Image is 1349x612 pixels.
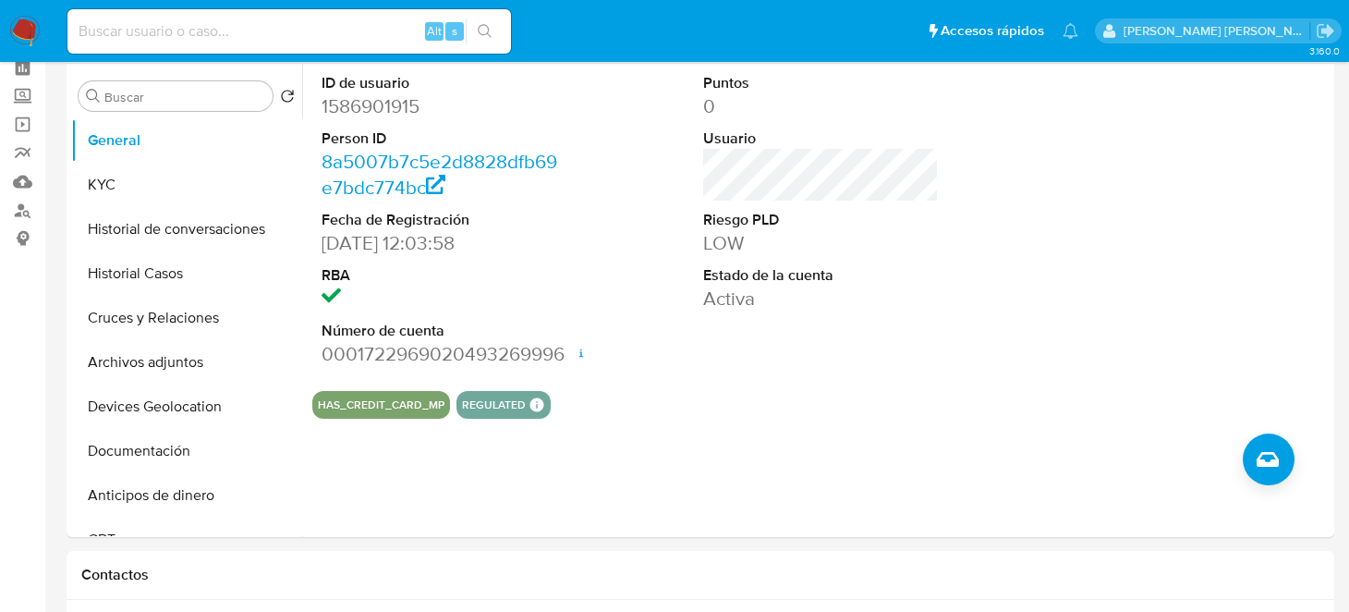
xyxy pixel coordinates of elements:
dd: LOW [703,230,939,256]
button: Cruces y Relaciones [71,296,302,340]
h1: Contactos [81,566,1319,584]
input: Buscar usuario o caso... [67,19,511,43]
dt: Estado de la cuenta [703,265,939,286]
span: s [452,22,457,40]
span: Alt [427,22,442,40]
dt: Usuario [703,129,939,149]
button: Anticipos de dinero [71,473,302,518]
dd: [DATE] 12:03:58 [322,230,557,256]
button: Devices Geolocation [71,385,302,429]
dd: 0001722969020493269996 [322,341,557,367]
button: General [71,118,302,163]
button: Historial de conversaciones [71,207,302,251]
span: 3.160.0 [1309,43,1340,58]
dt: Fecha de Registración [322,210,557,230]
p: brenda.morenoreyes@mercadolibre.com.mx [1124,22,1310,40]
button: Archivos adjuntos [71,340,302,385]
dt: Riesgo PLD [703,210,939,230]
button: CBT [71,518,302,562]
a: Notificaciones [1063,23,1078,39]
dt: RBA [322,265,557,286]
dd: 1586901915 [322,93,557,119]
dd: Activa [703,286,939,312]
span: Accesos rápidos [941,21,1044,41]
dt: Número de cuenta [322,321,557,341]
button: Documentación [71,429,302,473]
button: search-icon [466,18,504,44]
a: Salir [1316,21,1335,41]
button: Volver al orden por defecto [280,89,295,109]
dd: 0 [703,93,939,119]
a: 8a5007b7c5e2d8828dfb69e7bdc774bc [322,148,557,201]
dt: ID de usuario [322,73,557,93]
input: Buscar [104,89,265,105]
dt: Person ID [322,129,557,149]
dt: Puntos [703,73,939,93]
button: Buscar [86,89,101,104]
button: Historial Casos [71,251,302,296]
button: KYC [71,163,302,207]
